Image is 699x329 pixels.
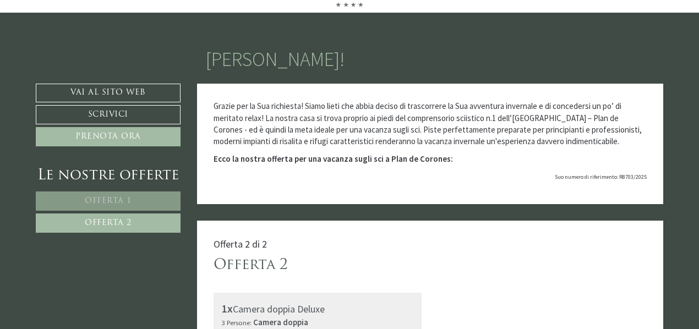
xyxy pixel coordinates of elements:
[36,166,181,186] div: Le nostre offerte
[17,31,146,40] div: Montis – Active Nature Spa
[85,197,132,205] span: Offerta 1
[253,317,308,327] b: Camera doppia
[555,173,647,180] span: Suo numero di riferimento: R8703/2025
[222,301,414,317] div: Camera doppia Deluxe
[36,105,181,124] a: Scrivici
[214,100,647,147] p: Grazie per la Sua richiesta! Siamo lieti che abbia deciso di trascorrere la Sua avventura inverna...
[214,255,288,276] div: Offerta 2
[85,219,132,227] span: Offerta 2
[205,48,345,70] h1: [PERSON_NAME]!
[36,84,181,102] a: Vai al sito web
[222,301,233,315] b: 1x
[8,29,151,61] div: Buon giorno, come possiamo aiutarla?
[17,51,146,58] small: 14:57
[199,8,236,26] div: [DATE]
[36,127,181,146] a: Prenota ora
[214,238,267,250] span: Offerta 2 di 2
[222,318,252,327] small: 3 Persone:
[374,290,434,309] button: Invia
[214,153,453,164] strong: Ecco la nostra offerta per una vacanza sugli sci a Plan de Corones:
